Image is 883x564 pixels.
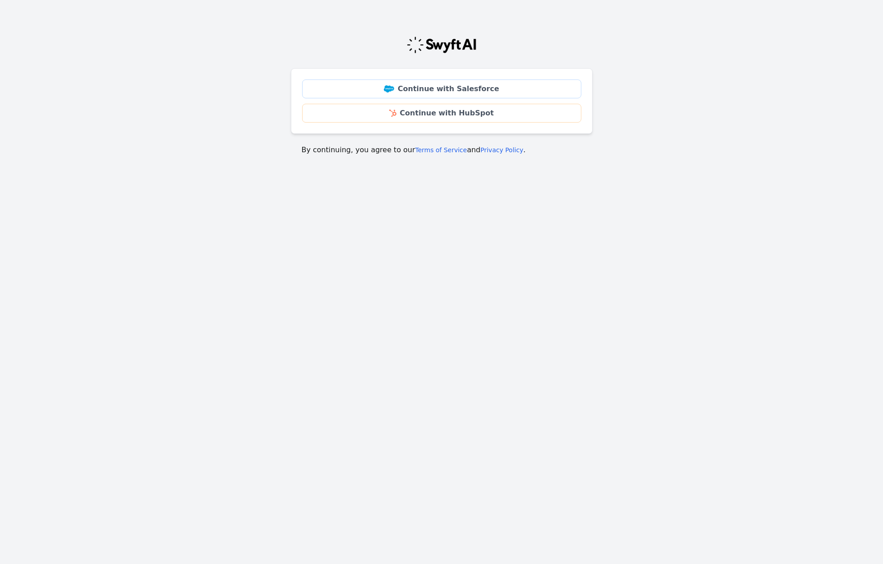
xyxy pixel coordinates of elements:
[302,104,581,123] a: Continue with HubSpot
[384,85,394,93] img: Salesforce
[406,36,477,54] img: Swyft Logo
[302,145,582,155] p: By continuing, you agree to our and .
[415,146,467,154] a: Terms of Service
[302,79,581,98] a: Continue with Salesforce
[389,110,396,117] img: HubSpot
[480,146,523,154] a: Privacy Policy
